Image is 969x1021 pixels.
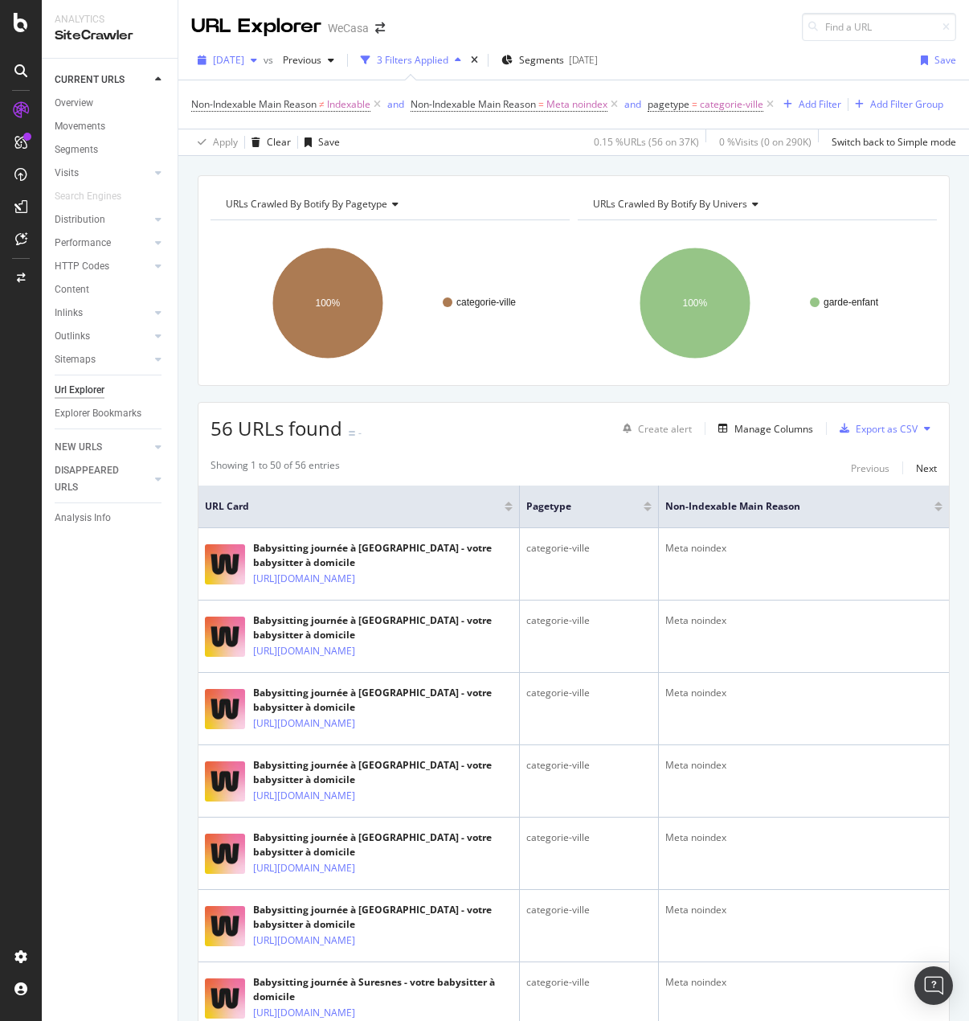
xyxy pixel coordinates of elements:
div: categorie-ville [526,541,652,556]
div: Babysitting journée à [GEOGRAPHIC_DATA] - votre babysitter à domicile [253,541,513,570]
img: main image [205,978,245,1019]
button: Add Filter [777,95,841,114]
div: Analysis Info [55,510,111,527]
div: and [387,97,404,111]
span: = [692,97,697,111]
div: [DATE] [569,53,598,67]
div: Search Engines [55,188,121,205]
a: HTTP Codes [55,258,150,275]
div: Save [934,53,956,67]
img: Equal [349,431,355,436]
div: Manage Columns [734,422,813,436]
a: [URL][DOMAIN_NAME] [253,860,355,876]
div: CURRENT URLS [55,72,125,88]
a: Visits [55,165,150,182]
img: main image [205,617,245,657]
div: times [468,52,481,68]
a: Distribution [55,211,150,228]
button: 3 Filters Applied [354,47,468,73]
div: 3 Filters Applied [377,53,448,67]
a: Inlinks [55,305,150,322]
div: Distribution [55,211,105,228]
text: 100% [683,297,708,309]
button: and [387,96,404,112]
div: categorie-ville [526,613,652,628]
img: main image [205,834,245,874]
text: 100% [316,297,341,309]
a: [URL][DOMAIN_NAME] [253,1005,355,1021]
text: garde-enfant [824,297,879,308]
button: Apply [191,129,238,155]
div: categorie-ville [526,758,652,773]
a: Explorer Bookmarks [55,405,166,422]
button: Save [914,47,956,73]
div: Showing 1 to 50 of 56 entries [211,458,340,478]
div: URL Explorer [191,13,321,40]
span: categorie-ville [700,93,763,116]
div: Url Explorer [55,382,104,399]
button: Previous [276,47,341,73]
span: URL Card [205,499,501,514]
span: Meta noindex [546,93,607,116]
a: Overview [55,95,166,112]
button: Switch back to Simple mode [825,129,956,155]
span: pagetype [648,97,689,111]
button: Next [916,458,937,478]
div: 0 % Visits ( 0 on 290K ) [719,135,812,149]
div: Content [55,281,89,298]
div: Apply [213,135,238,149]
div: Segments [55,141,98,158]
div: NEW URLS [55,439,102,456]
span: Non-Indexable Main Reason [665,499,910,514]
span: 56 URLs found [211,415,342,441]
a: [URL][DOMAIN_NAME] [253,788,355,804]
span: URLs Crawled By Botify By univers [593,197,747,211]
div: Meta noindex [665,903,942,917]
div: Meta noindex [665,613,942,628]
span: vs [264,53,276,67]
div: categorie-ville [526,830,652,845]
a: [URL][DOMAIN_NAME] [253,571,355,587]
button: and [624,96,641,112]
span: ≠ [319,97,325,111]
input: Find a URL [802,13,956,41]
img: main image [205,906,245,946]
button: Export as CSV [833,416,918,441]
div: Meta noindex [665,830,942,845]
img: main image [205,689,245,729]
div: Create alert [638,422,692,436]
div: Open Intercom Messenger [914,966,953,1005]
span: pagetype [526,499,619,514]
div: SiteCrawler [55,27,165,45]
span: Segments [519,53,564,67]
div: Babysitting journée à [GEOGRAPHIC_DATA] - votre babysitter à domicile [253,613,513,642]
div: and [624,97,641,111]
div: Meta noindex [665,758,942,773]
a: CURRENT URLS [55,72,150,88]
div: Add Filter Group [870,97,943,111]
button: Previous [851,458,889,478]
button: [DATE] [191,47,264,73]
svg: A chart. [578,233,937,373]
a: Movements [55,118,166,135]
button: Segments[DATE] [495,47,604,73]
div: Sitemaps [55,351,96,368]
div: Switch back to Simple mode [832,135,956,149]
img: main image [205,761,245,802]
button: Save [298,129,340,155]
span: URLs Crawled By Botify By pagetype [226,197,387,211]
div: Analytics [55,13,165,27]
a: Content [55,281,166,298]
text: categorie-ville [456,297,516,308]
div: Save [318,135,340,149]
div: A chart. [211,233,570,373]
div: DISAPPEARED URLS [55,462,136,496]
div: Export as CSV [856,422,918,436]
div: Previous [851,461,889,475]
a: Url Explorer [55,382,166,399]
span: Previous [276,53,321,67]
img: main image [205,544,245,584]
div: Babysitting journée à [GEOGRAPHIC_DATA] - votre babysitter à domicile [253,903,513,932]
a: Outlinks [55,328,150,345]
div: 0.15 % URLs ( 56 on 37K ) [594,135,699,149]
